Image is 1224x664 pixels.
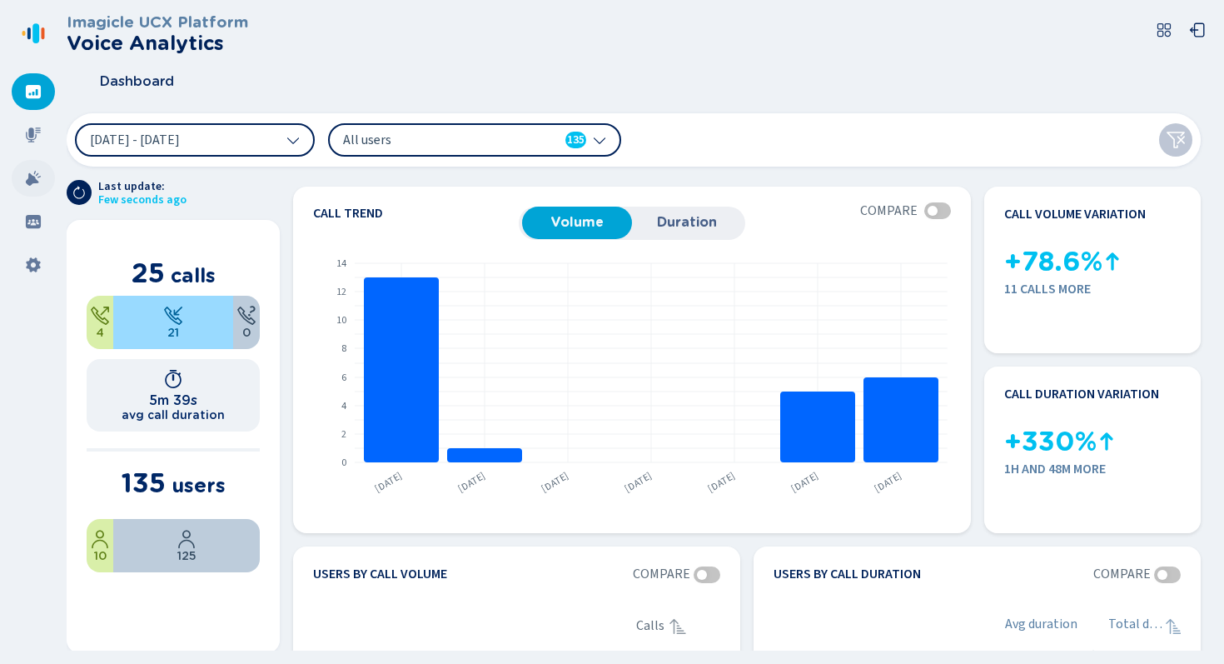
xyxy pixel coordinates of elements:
[149,392,197,408] h1: 5m 39s
[172,473,226,497] span: users
[90,306,110,326] svg: telephone-outbound
[341,427,346,441] text: 2
[87,296,113,349] div: 16%
[341,370,346,384] text: 6
[1093,567,1151,582] span: Compare
[113,296,233,349] div: 84%
[67,13,248,32] h3: Imagicle UCX Platform
[94,549,107,562] span: 10
[12,247,55,283] div: Settings
[1102,252,1122,272] svg: kpi-up
[177,529,197,549] svg: user-profile
[860,203,918,218] span: Compare
[539,468,571,495] text: [DATE]
[372,468,405,495] text: [DATE]
[622,468,654,495] text: [DATE]
[530,215,624,230] span: Volume
[341,341,346,355] text: 8
[242,326,251,339] span: 0
[1189,22,1206,38] svg: box-arrow-left
[100,74,174,89] span: Dashboard
[1005,617,1077,637] span: Avg duration
[341,455,346,469] text: 0
[1108,617,1181,637] div: Total duration
[233,296,260,349] div: 0%
[1108,617,1164,637] span: Total duration
[87,519,113,572] div: 7.41%
[640,215,734,230] span: Duration
[1004,282,1182,297] span: 11 calls more
[25,213,42,230] svg: groups-filled
[774,567,921,583] h4: Users by call duration
[632,207,742,238] button: Duration
[12,203,55,240] div: Groups
[90,133,180,147] span: [DATE] - [DATE]
[98,193,187,207] span: Few seconds ago
[286,133,300,147] svg: chevron-down
[132,257,165,289] span: 25
[336,256,346,270] text: 14
[72,186,86,199] svg: arrow-clockwise
[336,284,346,298] text: 12
[633,567,690,582] span: Compare
[163,369,183,389] svg: timer
[1097,432,1117,452] svg: kpi-up
[167,326,179,339] span: 21
[98,180,187,193] span: Last update:
[96,326,104,339] span: 4
[122,408,225,422] h2: avg call duration
[12,117,55,153] div: Recordings
[593,133,606,147] svg: chevron-down
[1004,427,1097,457] span: +330%
[171,263,216,287] span: calls
[163,306,183,326] svg: telephone-inbound
[636,618,664,633] span: Calls
[67,32,248,55] h2: Voice Analytics
[567,132,585,148] span: 135
[789,468,821,495] text: [DATE]
[25,127,42,143] svg: mic-fill
[1164,617,1184,637] svg: sortAscending
[177,549,197,562] span: 125
[1159,123,1192,157] button: Clear filters
[668,617,688,637] div: Sorted ascending, click to sort descending
[455,468,488,495] text: [DATE]
[25,83,42,100] svg: dashboard-filled
[75,123,315,157] button: [DATE] - [DATE]
[705,468,738,495] text: [DATE]
[1166,130,1186,150] svg: funnel-disabled
[341,398,346,412] text: 4
[1004,462,1182,477] span: 1h and 48m more
[668,617,688,637] svg: sortAscending
[343,131,535,149] span: All users
[12,73,55,110] div: Dashboard
[1004,207,1146,222] h4: Call volume variation
[336,312,346,327] text: 10
[113,519,260,572] div: 92.59%
[1164,617,1184,637] div: Sorted ascending, click to sort descending
[313,567,447,583] h4: Users by call volume
[122,467,166,499] span: 135
[872,468,904,495] text: [DATE]
[1004,387,1159,402] h4: Call duration variation
[522,207,632,238] button: Volume
[313,207,519,220] h4: Call trend
[25,170,42,187] svg: alarm-filled
[1004,247,1102,277] span: +78.6%
[636,617,720,637] div: Calls
[90,529,110,549] svg: user-profile
[236,306,256,326] svg: unknown-call
[12,160,55,197] div: Alarms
